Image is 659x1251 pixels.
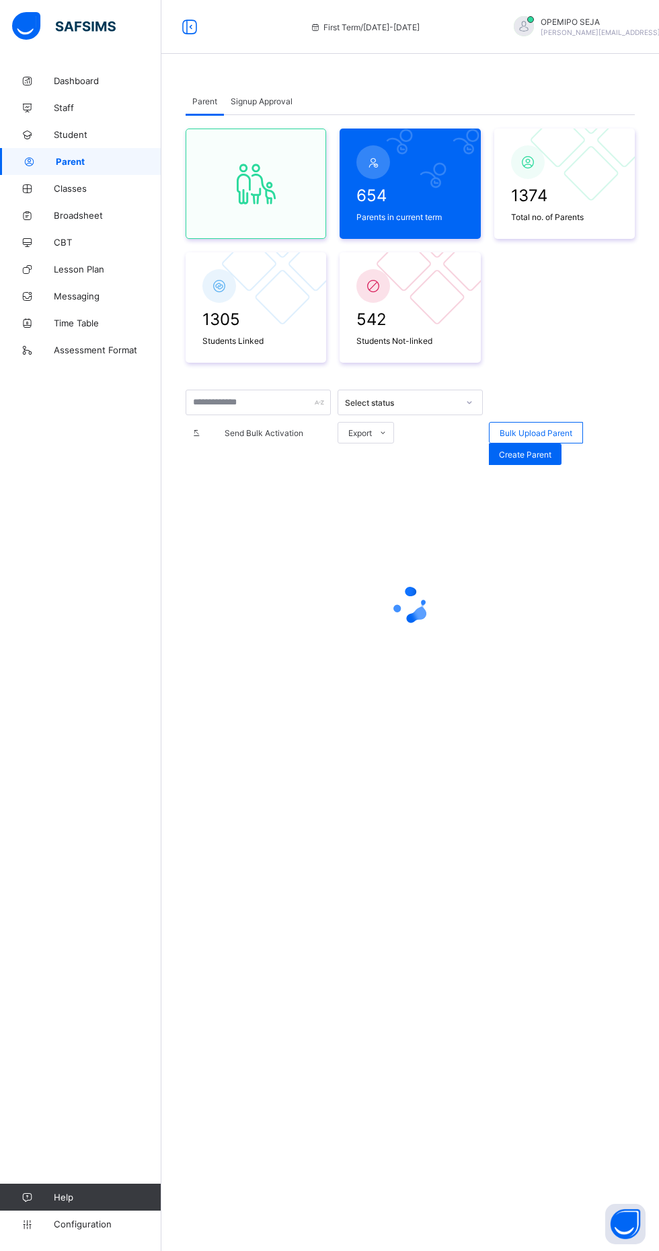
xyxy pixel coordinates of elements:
span: Total no. of Parents [511,212,618,222]
span: 1305 [202,310,309,329]
span: Send Bulk Activation [207,428,321,438]
span: Help [54,1192,161,1203]
button: Open asap [605,1204,646,1244]
span: Students Linked [202,336,309,346]
img: safsims [12,12,116,40]
span: Staff [54,102,161,113]
span: Signup Approval [231,96,293,106]
span: Parents in current term [356,212,463,222]
span: Time Table [54,318,161,328]
span: session/term information [310,22,420,32]
span: Create Parent [499,450,551,460]
span: Parent [56,156,161,167]
span: Dashboard [54,75,161,86]
span: CBT [54,237,161,248]
span: Lesson Plan [54,264,161,275]
span: Broadsheet [54,210,161,221]
span: Assessment Format [54,345,161,355]
span: Students Not-linked [356,336,463,346]
span: Parent [192,96,217,106]
span: Student [54,129,161,140]
span: 654 [356,186,463,205]
span: Classes [54,183,161,194]
span: Messaging [54,291,161,301]
span: Export [348,428,372,438]
div: Select status [345,398,458,408]
span: Bulk Upload Parent [500,428,572,438]
span: Configuration [54,1219,161,1229]
span: 542 [356,310,463,329]
span: 1374 [511,186,618,205]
